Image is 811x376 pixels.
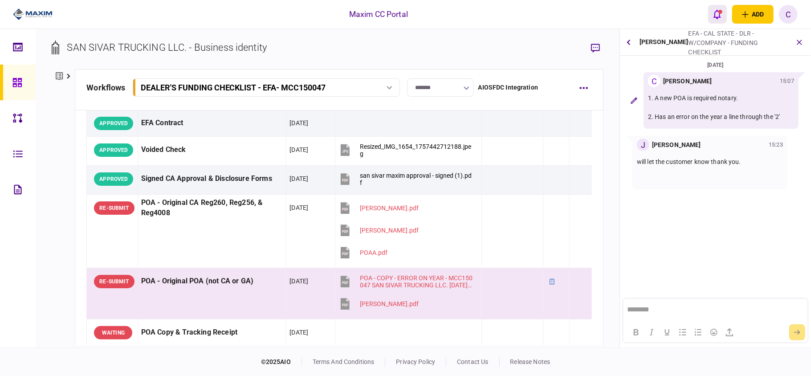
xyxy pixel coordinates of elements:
[289,145,308,154] div: [DATE]
[663,77,712,86] div: [PERSON_NAME]
[141,113,283,133] div: EFA Contract
[708,5,727,24] button: open notifications list
[648,94,794,122] p: 1. A new POA is required notary. 2. Has an error on the year a line through the '2'
[706,326,721,339] button: Emojis
[360,172,474,186] div: san sivar maxim approval - signed (1).pdf
[689,29,786,57] div: EFA - CAL STATE - DLR - W/COMPANY - FUNDING CHECKLIST
[289,328,308,337] div: [DATE]
[510,358,550,365] a: release notes
[360,300,419,307] div: FANNY POA.pdf
[289,203,308,212] div: [DATE]
[360,274,474,289] div: POA - COPY - ERROR ON YEAR - MCC150047 SAN SIVAR TRUCKING LLC. 2025.09.10.pdf
[94,326,132,339] div: WAITING
[628,326,644,339] button: Bold
[67,40,267,55] div: SAN SIVAR TRUCKING LLC. - Business identity
[141,271,283,291] div: POA - Original POA (not CA or GA)
[623,298,807,322] iframe: Rich Text Area
[338,242,387,262] button: POAA.pdf
[261,357,302,367] div: © 2025 AIO
[86,82,125,94] div: workflows
[732,5,774,24] button: open adding identity options
[637,157,783,167] p: will let the customer know thank you.
[94,201,134,215] div: RE-SUBMIT
[769,140,783,149] div: 15:23
[141,169,283,189] div: Signed CA Approval & Disclosure Forms
[691,326,706,339] button: Numbered list
[640,29,689,55] div: [PERSON_NAME]
[779,5,798,24] button: C
[780,77,794,86] div: 15:07
[349,8,408,20] div: Maxim CC Portal
[457,358,488,365] a: contact us
[360,227,419,234] div: FANNY SOF.pdf
[360,204,419,212] div: FANNY DVGW.pdf
[94,172,133,186] div: APPROVED
[338,271,474,291] button: POA - COPY - ERROR ON YEAR - MCC150047 SAN SIVAR TRUCKING LLC. 2025.09.10.pdf
[660,326,675,339] button: Underline
[133,78,400,97] button: DEALER'S FUNDING CHECKLIST - EFA- MCC150047
[675,326,690,339] button: Bullet list
[338,198,419,218] button: FANNY DVGW.pdf
[289,277,308,286] div: [DATE]
[141,323,283,343] div: POA Copy & Tracking Receipt
[313,358,375,365] a: terms and conditions
[289,119,308,127] div: [DATE]
[648,75,660,87] div: C
[360,143,474,157] div: Resized_IMG_1654_1757442712188.jpeg
[94,275,134,288] div: RE-SUBMIT
[338,294,419,314] button: FANNY POA.pdf
[644,326,659,339] button: Italic
[338,169,474,189] button: san sivar maxim approval - signed (1).pdf
[652,140,701,150] div: [PERSON_NAME]
[637,139,649,151] div: J
[624,60,807,70] div: [DATE]
[360,249,387,256] div: POAA.pdf
[94,143,133,157] div: APPROVED
[141,83,326,92] div: DEALER'S FUNDING CHECKLIST - EFA - MCC150047
[478,83,538,92] div: AIOSFDC Integration
[338,140,474,160] button: Resized_IMG_1654_1757442712188.jpeg
[13,8,53,21] img: client company logo
[289,174,308,183] div: [DATE]
[141,198,283,218] div: POA - Original CA Reg260, Reg256, & Reg4008
[396,358,435,365] a: privacy policy
[141,140,283,160] div: Voided Check
[338,220,419,240] button: FANNY SOF.pdf
[94,117,133,130] div: APPROVED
